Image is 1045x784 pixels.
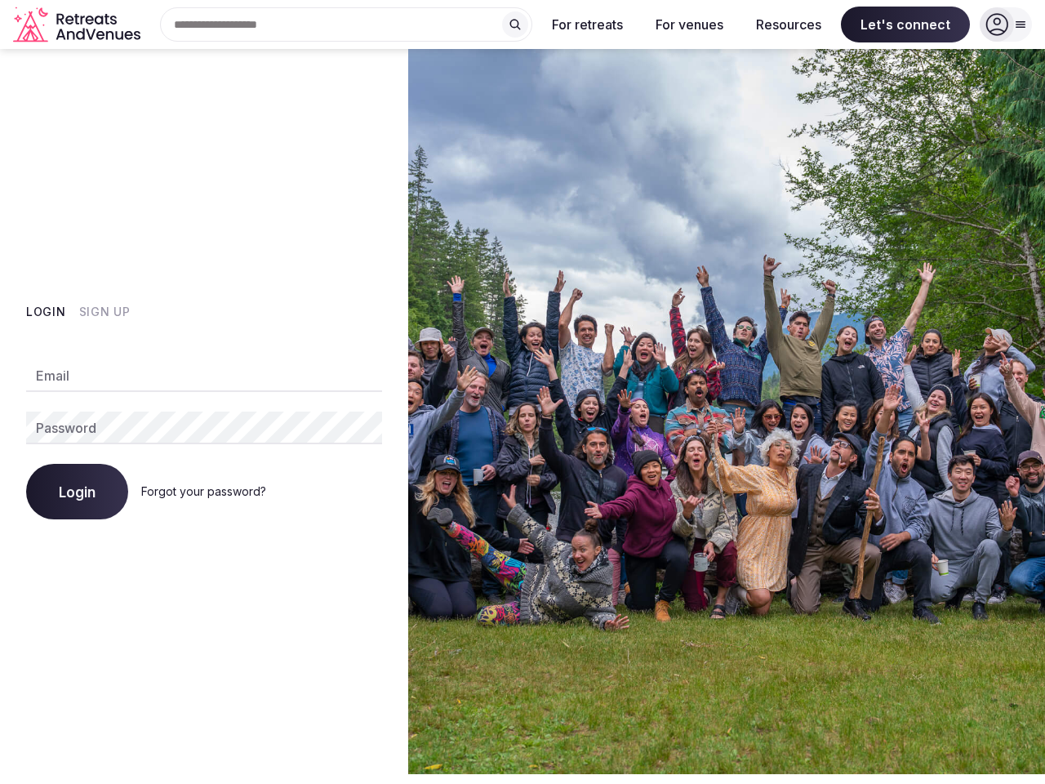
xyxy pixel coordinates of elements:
[841,7,970,42] span: Let's connect
[13,7,144,43] svg: Retreats and Venues company logo
[539,7,636,42] button: For retreats
[26,464,128,519] button: Login
[141,484,266,498] a: Forgot your password?
[408,49,1045,774] img: My Account Background
[79,304,131,320] button: Sign Up
[59,483,96,500] span: Login
[643,7,736,42] button: For venues
[13,7,144,43] a: Visit the homepage
[26,304,66,320] button: Login
[743,7,834,42] button: Resources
